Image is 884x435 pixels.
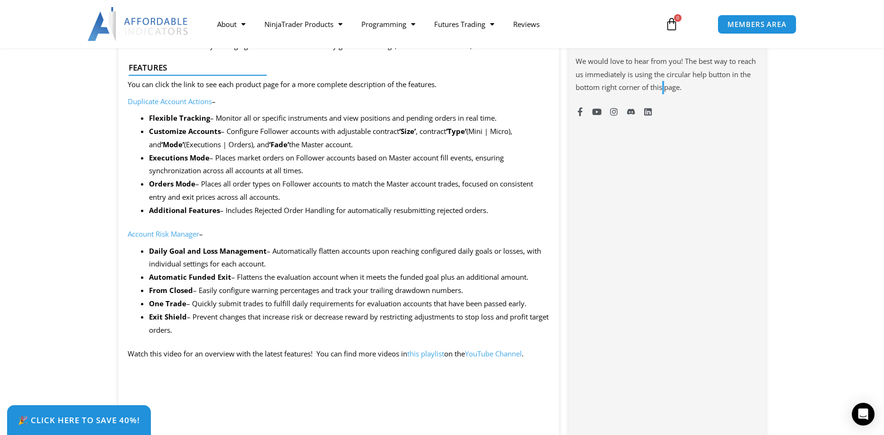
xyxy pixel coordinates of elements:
[452,126,466,136] strong: ype’
[446,126,452,136] strong: ‘T
[208,13,654,35] nav: Menu
[269,140,274,149] strong: ‘F
[465,349,522,358] a: YouTube Channel
[149,284,550,297] li: – Easily configure warning percentages and track your trailing drawdown numbers.
[255,13,352,35] a: NinjaTrader Products
[161,140,169,149] strong: ‘M
[149,312,187,321] strong: Exit Shield
[18,416,140,424] span: 🎉 Click Here to save 40%!
[149,245,550,271] li: – Automatically flatten accounts upon reaching configured daily goals or losses, with individual ...
[149,178,550,204] li: – Places all order types on Follower accounts to match the Master account trades, focused on cons...
[128,229,199,239] a: Account Risk Manager
[149,299,186,308] strong: One Trade
[274,140,289,149] strong: ade’
[718,15,796,34] a: MEMBERS AREA
[651,10,692,38] a: 0
[149,297,550,311] li: – Quickly submit trades to fulfill daily requirements for evaluation accounts that have been pass...
[852,403,875,426] div: Open Intercom Messenger
[149,204,550,217] li: – Includes Rejected Order Handling for automatically resubmitting rejected orders.
[149,153,210,162] strong: Executions Mode
[504,13,549,35] a: Reviews
[149,246,267,256] strong: Daily Goal and Loss Management
[149,272,231,282] strong: Automatic Funded Exit
[149,271,550,284] li: – Flattens the evaluation account when it meets the funded goal plus an additional amount.
[149,113,210,123] strong: Flexible Tracking
[208,13,255,35] a: About
[352,13,425,35] a: Programming
[128,95,550,108] p: –
[169,140,184,149] strong: ode’
[674,14,682,22] span: 0
[727,21,787,28] span: MEMBERS AREA
[149,179,195,188] strong: Orders Mode
[129,63,542,72] h4: Features
[149,151,550,178] li: – Places market orders on Follower accounts based on Master account fill events, ensuring synchro...
[149,285,193,295] strong: From Closed
[149,311,550,337] li: – Prevent changes that increase risk or decrease reward by restricting adjustments to stop loss a...
[88,7,189,41] img: LogoAI | Affordable Indicators – NinjaTrader
[407,349,444,358] a: this playlist
[149,125,550,151] li: – Configure Follower accounts with adjustable contract , contract (Mini | Micro), and (Executions...
[576,55,758,95] p: We would love to hear from you! The best way to reach us immediately is using the circular help b...
[128,97,212,106] a: Duplicate Account Actions
[149,126,221,136] strong: Customize Accounts
[399,126,416,136] strong: ‘Size’
[128,347,550,361] p: Watch this video for an overview with the latest features! You can find more videos in on the .
[149,205,220,215] strong: Additional Features
[7,405,151,435] a: 🎉 Click Here to save 40%!
[128,228,550,241] p: –
[425,13,504,35] a: Futures Trading
[149,112,550,125] li: – Monitor all or specific instruments and view positions and pending orders in real time.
